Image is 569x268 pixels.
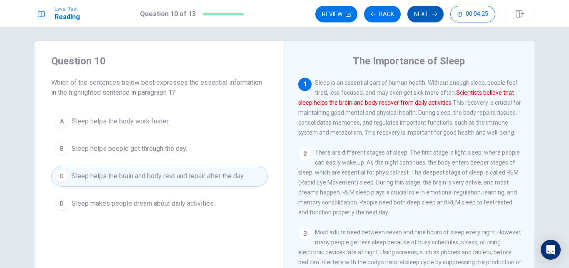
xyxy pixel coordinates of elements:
[298,227,312,241] div: 3
[51,78,268,98] span: Which of the sentences below best expresses the essential information in the highlighted sentence...
[72,144,187,154] span: Sleep helps people get through the day.
[466,11,488,17] span: 00:04:25
[353,54,465,68] h4: The Importance of Sleep
[298,79,521,136] span: Sleep is an essential part of human health. Without enough sleep, people feel tired, less focused...
[450,6,495,22] button: 00:04:25
[541,240,561,260] div: Open Intercom Messenger
[51,166,268,187] button: CSleep helps the brain and body rest and repair after the day.
[407,6,444,22] button: Next
[51,111,268,132] button: ASleep helps the body work faster.
[364,6,401,22] button: Back
[51,193,268,214] button: DSleep makes people dream about daily activities.
[315,6,357,22] button: Review
[72,171,245,181] span: Sleep helps the brain and body rest and repair after the day.
[55,6,80,12] span: Level Test
[51,54,268,68] h4: Question 10
[298,148,312,161] div: 2
[55,115,68,128] div: A
[298,149,520,216] span: There are different stages of sleep. The first stage is light sleep, where people can easily wake...
[55,170,68,183] div: C
[55,12,80,22] h1: Reading
[72,116,170,126] span: Sleep helps the body work faster.
[298,78,312,91] div: 1
[51,138,268,159] button: BSleep helps people get through the day.
[55,142,68,155] div: B
[140,9,196,19] h1: Question 10 of 13
[55,197,68,210] div: D
[72,199,215,209] span: Sleep makes people dream about daily activities.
